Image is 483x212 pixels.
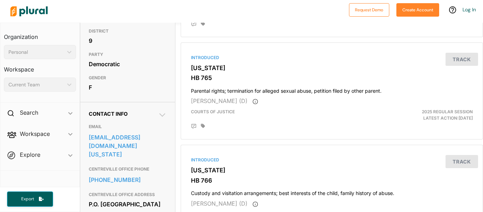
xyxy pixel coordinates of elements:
span: Courts of Justice [191,109,235,114]
h4: Parental rights; termination for alleged sexual abuse, petition filed by other parent. [191,85,473,94]
h3: CENTREVILLE OFFICE PHONE [89,165,167,173]
span: 2025 Regular Session [422,109,473,114]
h3: DISTRICT [89,27,167,35]
a: Log In [462,6,476,13]
a: Create Account [396,6,439,13]
button: Track [446,53,478,66]
span: Contact Info [89,111,128,117]
a: [PHONE_NUMBER] [89,174,167,185]
div: Personal [8,48,64,56]
h3: GENDER [89,74,167,82]
div: Add Position Statement [191,21,197,27]
span: [PERSON_NAME] (D) [191,97,248,104]
h3: EMAIL [89,122,167,131]
div: Introduced [191,55,473,61]
h3: [US_STATE] [191,64,473,71]
div: P.O. [GEOGRAPHIC_DATA] [89,199,167,210]
button: Request Demo [349,3,389,17]
span: Export [16,196,39,202]
h3: HB 766 [191,177,473,184]
div: Add tags [201,124,205,128]
div: Democratic [89,59,167,69]
h3: HB 765 [191,74,473,81]
h3: PARTY [89,50,167,59]
div: F [89,82,167,93]
div: Current Team [8,81,64,88]
h4: Custody and visitation arrangements; best interests of the child, family history of abuse. [191,187,473,196]
span: [PERSON_NAME] (D) [191,200,248,207]
button: Track [446,155,478,168]
div: Add Position Statement [191,124,197,129]
h3: [US_STATE] [191,167,473,174]
a: Request Demo [349,6,389,13]
a: [EMAIL_ADDRESS][DOMAIN_NAME][US_STATE] [89,132,167,160]
h3: Organization [4,27,76,42]
h3: Workspace [4,59,76,75]
button: Create Account [396,3,439,17]
div: 9 [89,35,167,46]
h3: CENTREVILLE OFFICE ADDRESS [89,190,167,199]
div: Latest Action: [DATE] [380,109,478,121]
h2: Search [20,109,38,116]
div: Introduced [191,157,473,163]
button: Export [7,191,53,207]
